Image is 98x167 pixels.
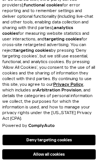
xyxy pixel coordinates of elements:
strong: targeting cookies [14,48,51,53]
a: Privacy Policy [53,82,83,87]
a: ComplyAuto [28,124,55,128]
strong: functional cookies [24,3,62,8]
strong: Arbitration Provision [37,88,81,93]
button: Allow all cookies [2,149,96,159]
strong: targeting cookies [44,37,81,42]
button: Deny targeting cookies [2,135,96,145]
div: Powered by [2,124,55,128]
